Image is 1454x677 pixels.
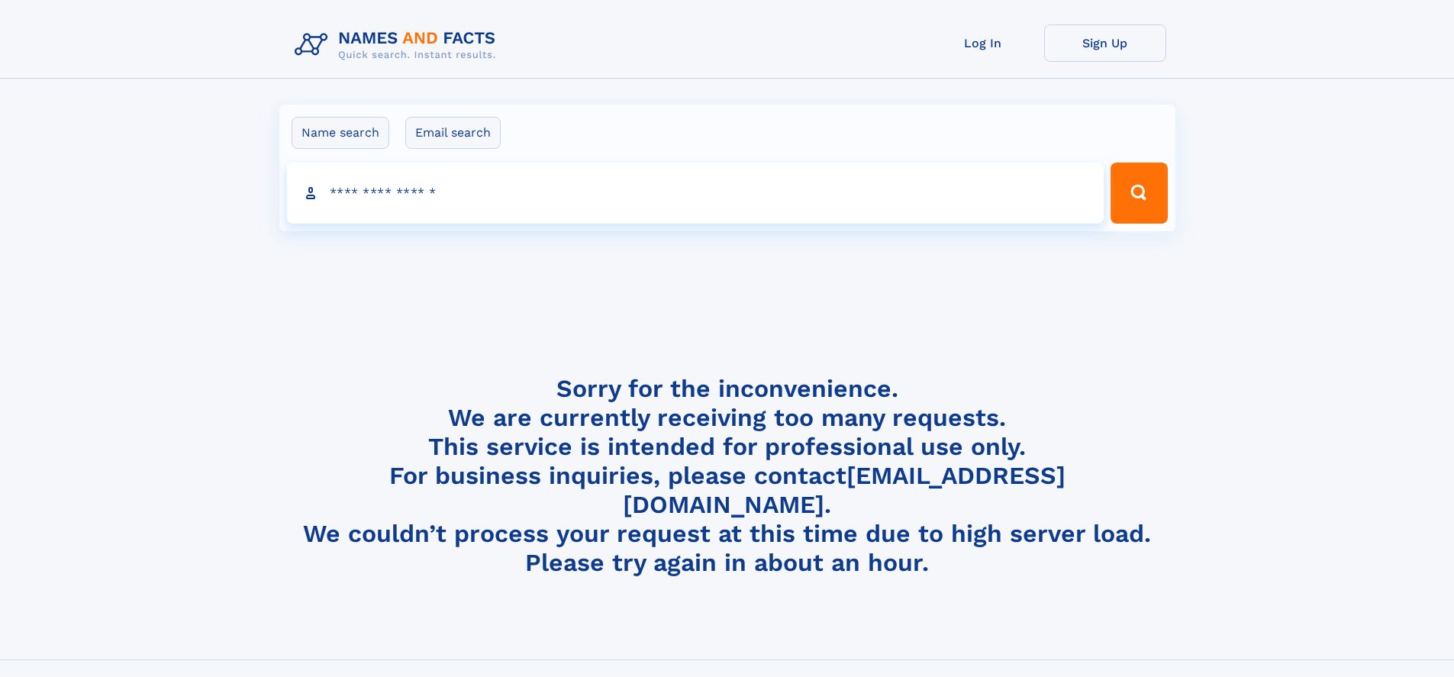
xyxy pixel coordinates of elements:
[405,117,501,149] label: Email search
[287,163,1104,224] input: search input
[922,24,1044,62] a: Log In
[292,117,389,149] label: Name search
[289,24,508,66] img: Logo Names and Facts
[623,461,1066,519] a: [EMAIL_ADDRESS][DOMAIN_NAME]
[1111,163,1167,224] button: Search Button
[1044,24,1166,62] a: Sign Up
[289,374,1166,578] h4: Sorry for the inconvenience. We are currently receiving too many requests. This service is intend...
